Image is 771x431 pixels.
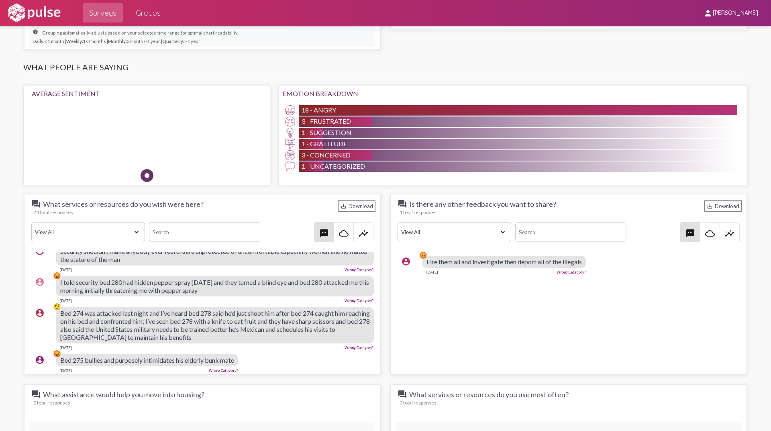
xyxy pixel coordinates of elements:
a: Wrong Category? [345,268,374,272]
mat-icon: person [703,8,713,18]
mat-icon: Download [707,203,713,209]
span: 1 - Gratitude [302,140,347,147]
mat-icon: account_circle [35,355,45,365]
mat-icon: cloud_queue [705,229,715,238]
span: 3 - Frustrated [302,117,351,125]
a: Wrong Category? [345,345,374,350]
mat-icon: cloud_queue [339,229,349,238]
mat-icon: question_answer [31,390,41,399]
div: 0 total responses [33,400,375,406]
img: Suggestion [285,128,295,138]
div: Download [338,200,375,212]
img: Happy [198,105,222,129]
span: 1 - Uncategorized [302,162,365,170]
div: [DATE] [59,267,72,272]
a: Wrong Category? [345,298,374,303]
strong: Daily: [33,39,45,44]
div: 24 total responses [33,209,375,215]
span: 1 - Suggestion [302,129,351,136]
mat-icon: question_answer [31,199,41,209]
div: 0 total responses [400,400,742,406]
a: Groups [129,3,167,22]
div: Emotion Breakdown [283,90,743,97]
img: Angry [285,105,295,115]
span: What services or resources do you wish were here? [31,199,204,209]
mat-icon: textsms [319,229,329,238]
span: Surveys [89,6,116,20]
div: [DATE] [59,368,72,373]
mat-icon: Download [341,203,347,209]
div: 😡 [53,349,61,357]
div: 😡 [53,272,61,280]
span: Is there any other feedback you want to share? [398,199,556,209]
h3: What people are saying [23,62,748,76]
mat-icon: question_answer [398,390,407,399]
strong: Quarterly: [162,39,184,44]
a: Wrong Category? [557,270,586,274]
div: 🤨 [53,302,61,310]
mat-icon: insights [725,229,734,238]
mat-icon: account_circle [401,257,411,266]
span: What assistance would help you move into housing? [31,390,204,399]
span: What services or resources do you use most often? [398,390,569,399]
span: Groups [136,6,161,20]
img: Gratitude [285,139,295,149]
div: Average Sentiment [32,90,262,97]
a: Wrong Category? [209,368,238,373]
strong: Monthly: [108,39,127,44]
div: [DATE] [426,270,438,274]
span: Bed 275 bullies and purposely intimidates his elderly bunk mate [60,356,234,364]
input: Search [149,222,260,242]
a: Surveys [83,3,123,22]
img: Uncategorized [285,161,295,172]
div: [DATE] [59,298,72,303]
mat-icon: question_answer [398,199,407,209]
mat-icon: insights [359,229,368,238]
mat-icon: textsms [685,229,695,238]
strong: Weekly: [66,39,83,44]
img: Concerned [285,150,295,160]
mat-icon: account_circle [35,277,45,287]
input: Search [515,222,626,242]
span: Bed 274 was attacked last night and I’ve heard bed 278 said he’d just shoot him after bed 274 cau... [60,309,370,341]
span: 3 - Concerned [302,151,351,159]
button: [PERSON_NAME] [697,5,765,20]
img: white-logo.svg [6,3,62,23]
small: Grouping automatically adjusts based on your selected time range for optimal chart readability. ≤... [33,29,238,44]
span: Fire them all and investigate then deport all of the illegals [426,258,582,266]
span: 18 - Angry [302,106,336,114]
img: Frustrated [285,116,295,127]
span: I told security bed 280 had hidden pepper spray [DATE] and they turned a blind eye and bed 280 at... [60,278,369,294]
span: [PERSON_NAME] [713,10,758,17]
mat-icon: info [33,29,42,39]
div: 😡 [419,251,427,259]
div: Download [704,200,742,212]
div: [DATE] [59,345,72,350]
mat-icon: account_circle [35,308,45,318]
div: 1 total responses [400,209,742,215]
